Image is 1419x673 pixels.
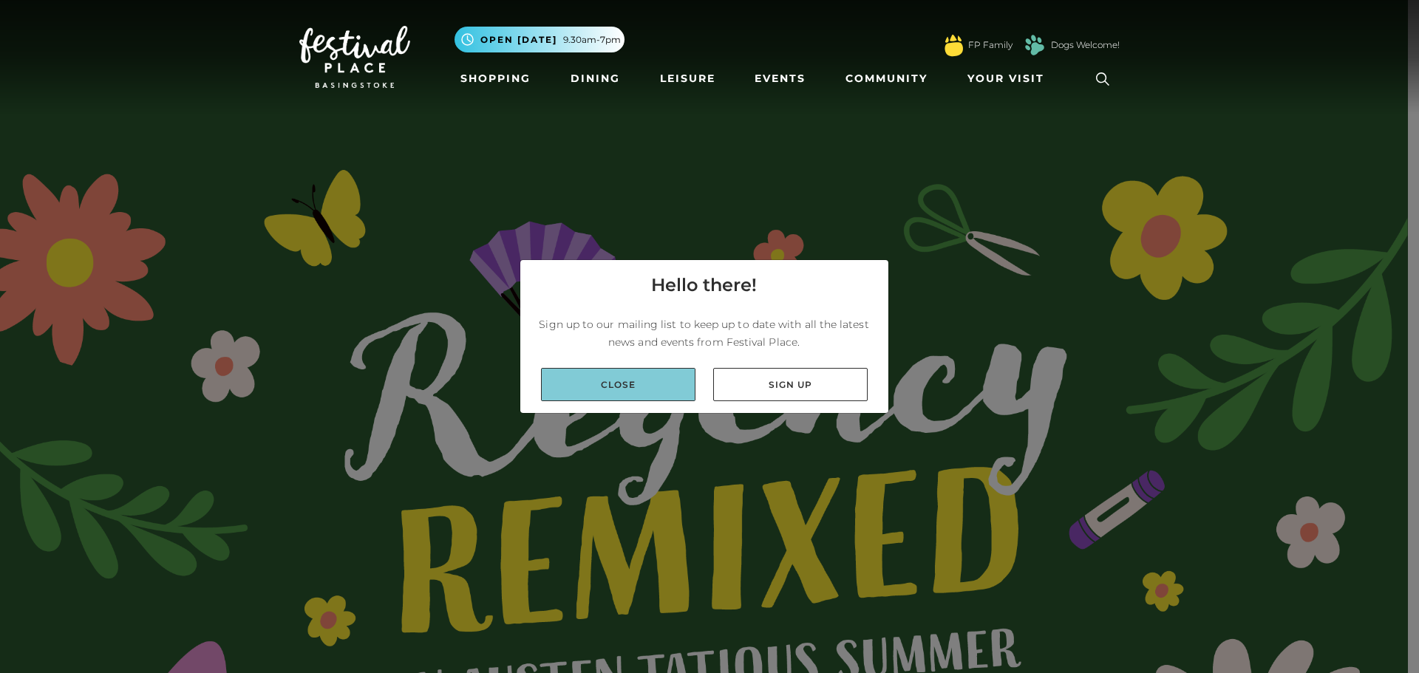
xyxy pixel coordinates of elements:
[480,33,557,47] span: Open [DATE]
[541,368,695,401] a: Close
[962,65,1058,92] a: Your Visit
[455,27,625,52] button: Open [DATE] 9.30am-7pm
[749,65,811,92] a: Events
[455,65,537,92] a: Shopping
[299,26,410,88] img: Festival Place Logo
[565,65,626,92] a: Dining
[532,315,877,351] p: Sign up to our mailing list to keep up to date with all the latest news and events from Festival ...
[840,65,933,92] a: Community
[651,272,757,298] h4: Hello there!
[563,33,621,47] span: 9.30am-7pm
[1051,38,1120,52] a: Dogs Welcome!
[654,65,721,92] a: Leisure
[967,71,1044,86] span: Your Visit
[713,368,868,401] a: Sign up
[968,38,1013,52] a: FP Family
